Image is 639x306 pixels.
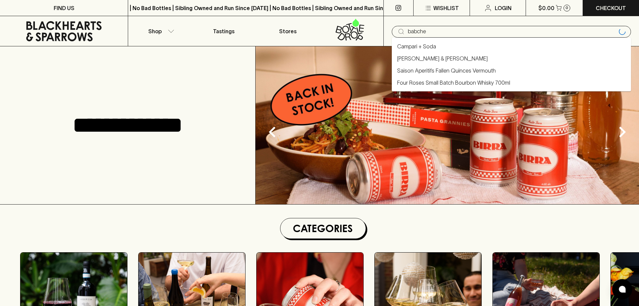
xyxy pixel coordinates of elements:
img: optimise [256,46,639,204]
p: FIND US [54,4,74,12]
a: [PERSON_NAME] & [PERSON_NAME] [397,54,488,62]
button: Previous [259,119,286,145]
input: Try "Pinot noir" [408,26,616,37]
a: Four Roses Small Batch Bourbon Whisky 700ml [397,79,510,87]
p: 0 [566,6,568,10]
a: Tastings [192,16,256,46]
a: Stores [256,16,320,46]
p: Shop [148,27,162,35]
img: bubble-icon [619,286,626,293]
p: Checkout [596,4,626,12]
p: $0.00 [538,4,554,12]
button: Shop [128,16,192,46]
h1: Categories [283,221,363,236]
p: Wishlist [433,4,459,12]
p: Stores [279,27,297,35]
a: Saison Aperitifs Fallen Quinces Vermouth [397,67,496,75]
p: Tastings [213,27,234,35]
p: Login [495,4,512,12]
a: Campari + Soda [397,42,436,50]
button: Next [609,119,636,145]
